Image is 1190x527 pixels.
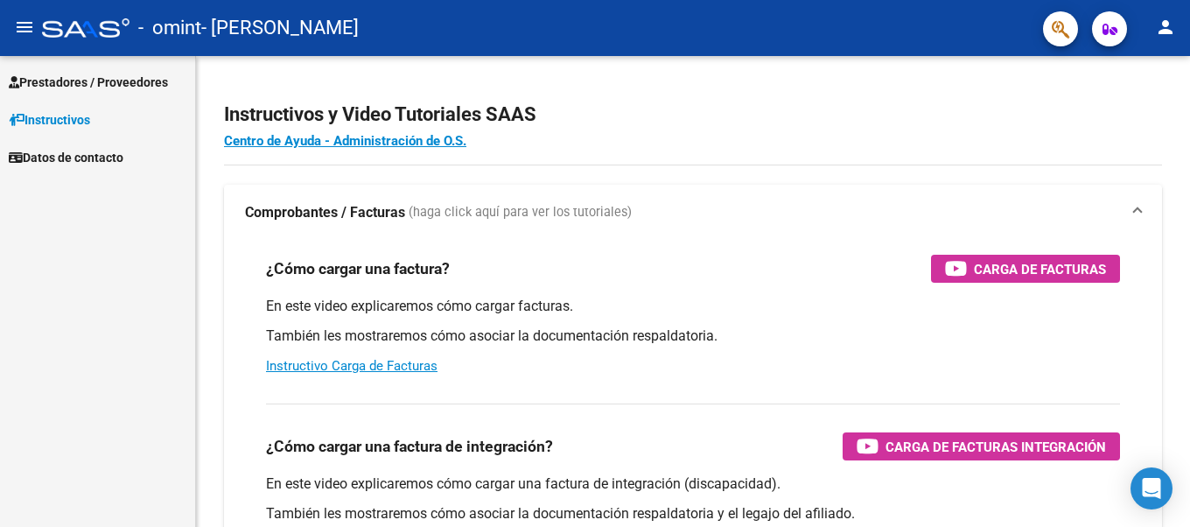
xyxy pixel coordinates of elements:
span: - [PERSON_NAME] [201,9,359,47]
mat-icon: menu [14,17,35,38]
h3: ¿Cómo cargar una factura de integración? [266,434,553,459]
button: Carga de Facturas Integración [843,432,1120,460]
mat-icon: person [1155,17,1176,38]
p: También les mostraremos cómo asociar la documentación respaldatoria. [266,327,1120,346]
button: Carga de Facturas [931,255,1120,283]
p: En este video explicaremos cómo cargar una factura de integración (discapacidad). [266,474,1120,494]
a: Instructivo Carga de Facturas [266,358,437,374]
span: Carga de Facturas [974,258,1106,280]
span: Instructivos [9,110,90,130]
h2: Instructivos y Video Tutoriales SAAS [224,98,1162,131]
span: (haga click aquí para ver los tutoriales) [409,203,632,222]
p: En este video explicaremos cómo cargar facturas. [266,297,1120,316]
div: Open Intercom Messenger [1130,467,1172,509]
span: Datos de contacto [9,148,123,167]
a: Centro de Ayuda - Administración de O.S. [224,133,466,149]
h3: ¿Cómo cargar una factura? [266,256,450,281]
span: Prestadores / Proveedores [9,73,168,92]
span: - omint [138,9,201,47]
span: Carga de Facturas Integración [885,436,1106,458]
strong: Comprobantes / Facturas [245,203,405,222]
p: También les mostraremos cómo asociar la documentación respaldatoria y el legajo del afiliado. [266,504,1120,523]
mat-expansion-panel-header: Comprobantes / Facturas (haga click aquí para ver los tutoriales) [224,185,1162,241]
